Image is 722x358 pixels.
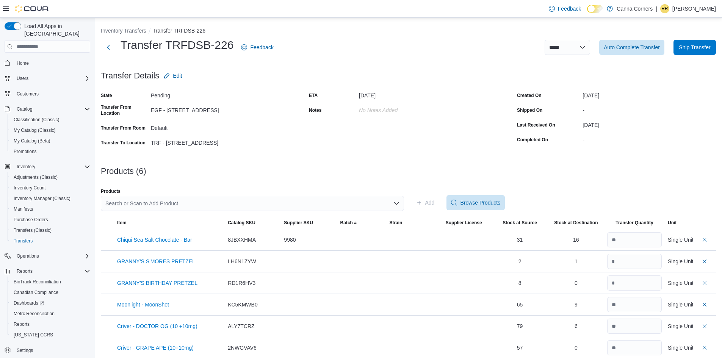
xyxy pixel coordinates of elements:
a: Feedback [546,1,584,16]
button: Metrc Reconciliation [8,308,93,319]
div: Single Unit [668,344,694,352]
span: Add [425,199,435,206]
button: Moonlight - MoonShot [117,302,169,308]
span: Operations [14,252,90,261]
nav: An example of EuiBreadcrumbs [101,27,716,36]
button: Delete count [700,322,709,331]
div: 57 [495,344,545,352]
div: - [583,104,716,113]
div: 9980 [284,236,334,244]
p: | [656,4,657,13]
h3: Products (6) [101,167,146,176]
button: Inventory [2,161,93,172]
div: [DATE] [359,89,460,98]
button: Transfer Quantity [604,217,665,229]
button: Settings [2,345,93,356]
span: Transfers [11,236,90,245]
a: Home [14,59,32,68]
input: Dark Mode [587,5,603,13]
button: Next [101,40,116,55]
button: Catalog SKU [225,217,281,229]
span: Feedback [558,5,581,13]
button: Operations [2,251,93,261]
span: Stock at Source [503,220,537,226]
div: [DATE] [583,89,716,98]
div: Single Unit [668,258,694,265]
button: Users [14,74,31,83]
h1: Transfer TRFDSB-226 [121,38,233,53]
span: Transfers [14,238,33,244]
button: Stock at Destination [548,217,604,229]
a: Inventory Count [11,183,49,192]
div: EGF - [STREET_ADDRESS] [151,104,252,113]
button: Reports [8,319,93,330]
span: Settings [17,347,33,353]
button: Adjustments (Classic) [8,172,93,183]
button: Delete count [700,235,709,244]
a: Adjustments (Classic) [11,173,61,182]
button: Inventory Manager (Classic) [8,193,93,204]
label: Shipped On [517,107,542,113]
button: My Catalog (Beta) [8,136,93,146]
button: Delete count [700,257,709,266]
span: Transfers (Classic) [11,226,90,235]
span: Users [14,74,90,83]
a: [US_STATE] CCRS [11,330,56,339]
div: No Notes added [359,104,460,113]
button: Transfers (Classic) [8,225,93,236]
div: KC5KMWB0 [228,301,278,308]
span: Inventory [14,162,90,171]
span: Unit [668,220,677,226]
button: Criver - DOCTOR OG (10 +10mg) [117,323,197,329]
span: Batch # [340,220,357,226]
div: LH6N1ZYW [228,258,278,265]
button: Inventory [14,162,38,171]
span: Dashboards [14,300,44,306]
div: 6 [551,322,601,330]
span: My Catalog (Beta) [11,136,90,145]
span: Purchase Orders [14,217,48,223]
div: Pending [151,89,252,98]
span: Customers [17,91,39,97]
span: Stock at Destination [554,220,598,226]
a: Transfers [11,236,36,245]
button: Reports [2,266,93,277]
a: Transfers (Classic) [11,226,55,235]
a: Customers [14,89,42,98]
span: Supplier License [446,220,482,226]
span: Customers [14,89,90,98]
button: Manifests [8,204,93,214]
button: Classification (Classic) [8,114,93,125]
span: Auto Complete Transfer [604,44,660,51]
span: Reports [14,267,90,276]
div: - [583,134,716,143]
div: 2 [495,258,545,265]
div: 16 [551,236,601,244]
button: Ship Transfer [673,40,716,55]
button: BioTrack Reconciliation [8,277,93,287]
a: My Catalog (Classic) [11,126,59,135]
span: Users [17,75,28,81]
label: Created On [517,92,542,98]
a: Dashboards [11,299,47,308]
button: Transfers [8,236,93,246]
a: Metrc Reconciliation [11,309,58,318]
span: Metrc Reconciliation [14,311,55,317]
button: Catalog [14,105,35,114]
button: Purchase Orders [8,214,93,225]
span: RR [661,4,668,13]
label: Transfer From Room [101,125,146,131]
label: Transfer To Location [101,140,146,146]
span: Catalog [17,106,32,112]
span: Browse Products [460,199,500,206]
button: Supplier SKU [281,217,337,229]
button: Operations [14,252,42,261]
button: Criver - GRAPE APE (10+10mg) [117,345,194,351]
span: Settings [14,345,90,355]
a: My Catalog (Beta) [11,136,53,145]
div: Single Unit [668,301,694,308]
label: Notes [309,107,321,113]
a: Reports [11,320,33,329]
button: Edit [161,68,185,83]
